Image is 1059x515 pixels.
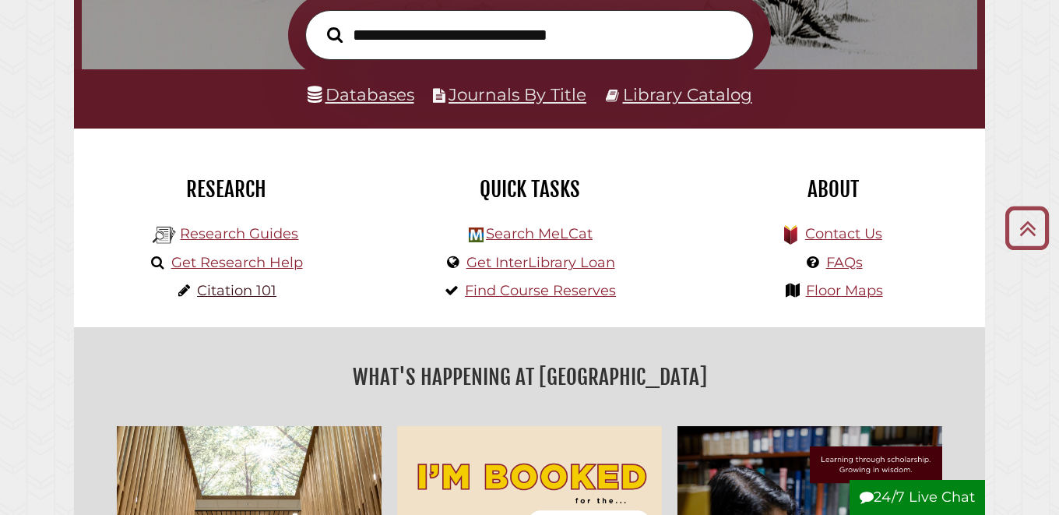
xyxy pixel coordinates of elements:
[153,224,176,247] img: Hekman Library Logo
[86,176,366,203] h2: Research
[180,225,298,242] a: Research Guides
[389,176,670,203] h2: Quick Tasks
[999,215,1055,241] a: Back to Top
[308,84,414,104] a: Databases
[826,254,863,271] a: FAQs
[486,225,593,242] a: Search MeLCat
[465,282,616,299] a: Find Course Reserves
[806,282,883,299] a: Floor Maps
[693,176,973,203] h2: About
[469,228,484,242] img: Hekman Library Logo
[805,225,882,242] a: Contact Us
[466,254,615,271] a: Get InterLibrary Loan
[623,84,752,104] a: Library Catalog
[449,84,586,104] a: Journals By Title
[197,282,276,299] a: Citation 101
[319,23,350,47] button: Search
[171,254,303,271] a: Get Research Help
[327,26,343,44] i: Search
[86,359,973,395] h2: What's Happening at [GEOGRAPHIC_DATA]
